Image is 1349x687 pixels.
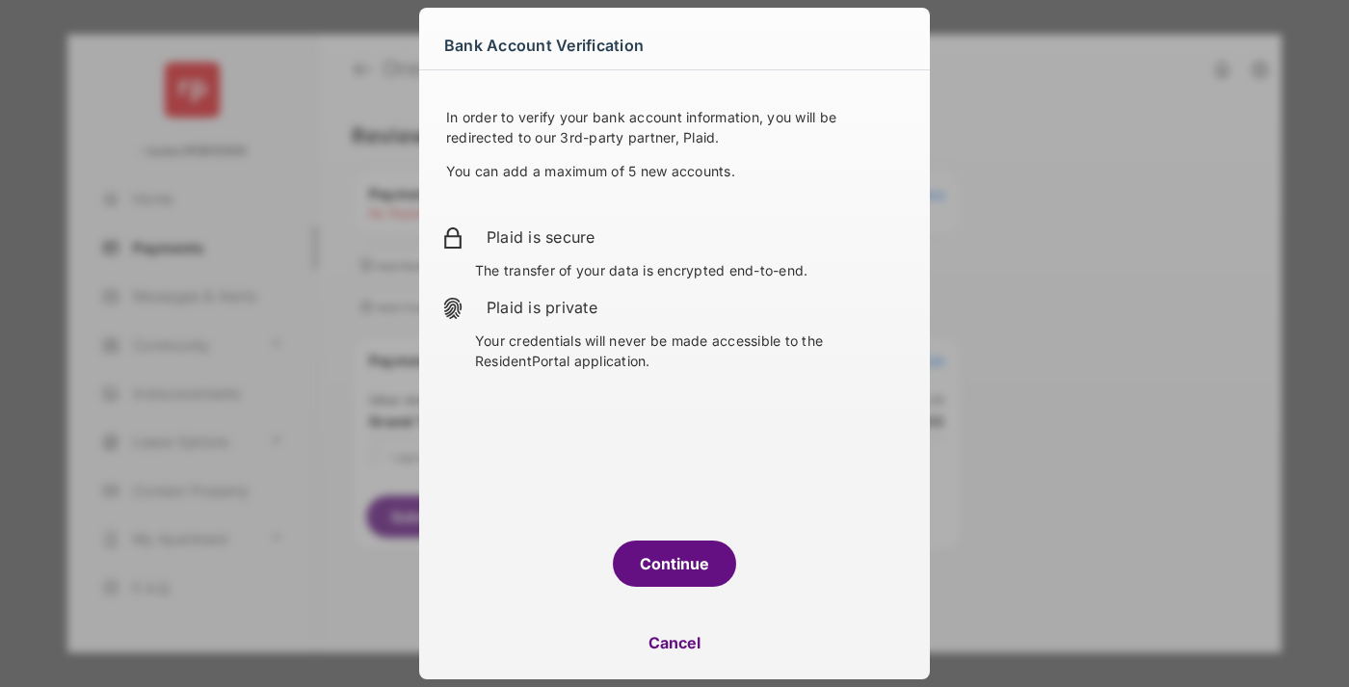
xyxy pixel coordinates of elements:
[446,161,903,181] p: You can add a maximum of 5 new accounts.
[444,30,644,61] span: Bank Account Verification
[487,296,907,319] h2: Plaid is private
[475,330,907,371] p: Your credentials will never be made accessible to the ResidentPortal application.
[487,225,907,249] h2: Plaid is secure
[613,541,736,587] button: Continue
[419,620,930,666] button: Cancel
[475,260,907,280] p: The transfer of your data is encrypted end-to-end.
[446,107,903,147] p: In order to verify your bank account information, you will be redirected to our 3rd-party partner...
